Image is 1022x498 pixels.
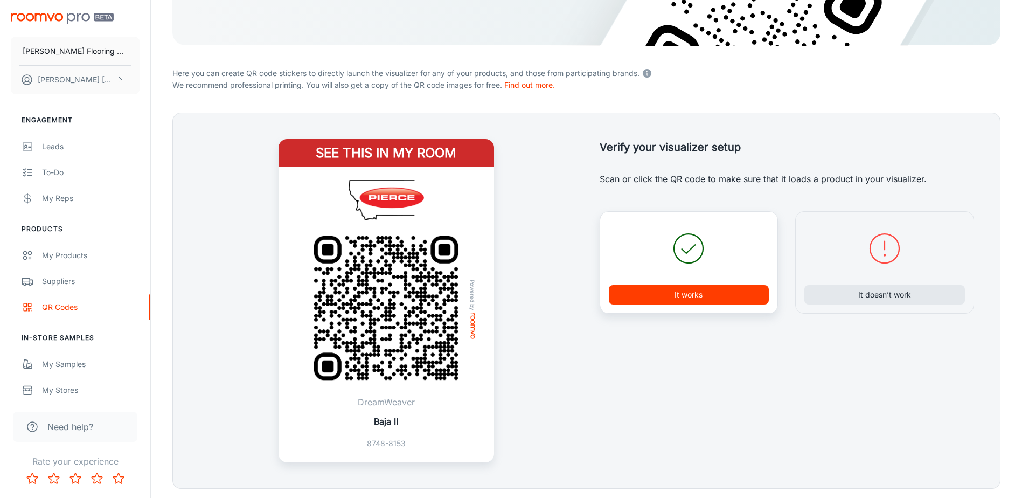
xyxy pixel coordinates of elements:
img: Roomvo PRO Beta [11,13,114,24]
p: Baja II [374,415,398,428]
div: My Reps [42,192,140,204]
div: To-do [42,167,140,178]
button: Rate 2 star [43,468,65,489]
div: My Stores [42,384,140,396]
a: Find out more. [504,80,555,89]
button: Rate 4 star [86,468,108,489]
p: Rate your experience [9,455,142,468]
span: Need help? [47,420,93,433]
button: Rate 1 star [22,468,43,489]
h5: Verify your visualizer setup [600,139,975,155]
img: roomvo [470,313,475,339]
div: My Products [42,250,140,261]
div: My Samples [42,358,140,370]
button: It works [609,285,769,305]
button: It doesn’t work [804,285,965,305]
div: Leads [42,141,140,153]
a: See this in my roomPierce Flooring StoresQR Code ExamplePowered byroomvoDreamWeaverBaja II8748-8153 [279,139,494,462]
p: DreamWeaver [358,396,415,409]
div: QR Codes [42,301,140,313]
p: [PERSON_NAME] Flooring Stores [23,45,128,57]
h4: See this in my room [279,139,494,167]
p: Scan or click the QR code to make sure that it loads a product in your visualizer. [600,172,975,185]
p: 8748-8153 [358,438,415,449]
span: Powered by [467,280,478,310]
button: Rate 3 star [65,468,86,489]
button: Rate 5 star [108,468,129,489]
p: Here you can create QR code stickers to directly launch the visualizer for any of your products, ... [172,65,1000,79]
div: Suppliers [42,275,140,287]
img: Pierce Flooring Stores [317,180,455,220]
img: QR Code Example [298,220,474,396]
p: [PERSON_NAME] [PERSON_NAME] [38,74,114,86]
button: [PERSON_NAME] [PERSON_NAME] [11,66,140,94]
button: [PERSON_NAME] Flooring Stores [11,37,140,65]
p: We recommend professional printing. You will also get a copy of the QR code images for free. [172,79,1000,91]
